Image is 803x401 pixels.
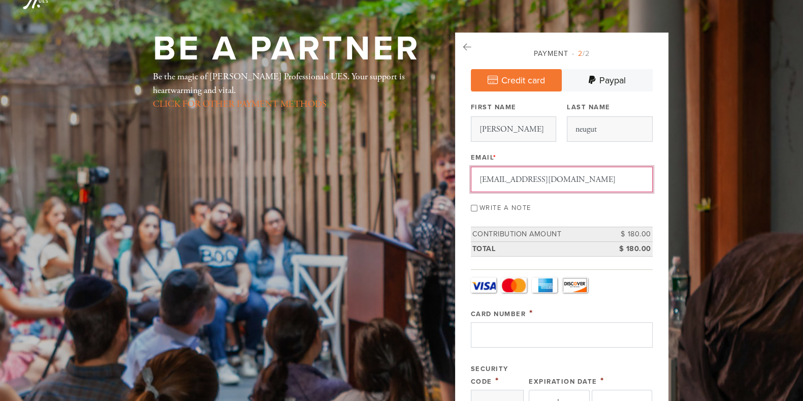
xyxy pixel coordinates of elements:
[501,277,527,293] a: MasterCard
[153,33,421,66] h1: Be a Partner
[471,69,562,91] a: Credit card
[471,153,497,162] label: Email
[600,375,604,386] span: This field is required.
[529,307,533,319] span: This field is required.
[471,48,653,59] div: Payment
[607,227,653,242] td: $ 180.00
[471,103,517,112] label: First Name
[578,49,583,58] span: 2
[493,153,497,162] span: This field is required.
[607,241,653,256] td: $ 180.00
[471,277,496,293] a: Visa
[529,378,597,386] label: Expiration Date
[495,375,499,386] span: This field is required.
[471,227,607,242] td: Contribution Amount
[562,277,588,293] a: Discover
[479,204,531,212] label: Write a note
[572,49,590,58] span: /2
[153,70,422,111] div: Be the magic of [PERSON_NAME] Professionals UES. Your support is heartwarming and vital.
[471,241,607,256] td: Total
[153,98,327,110] a: CLICK FOR OTHER PAYMENT METHODS
[532,277,557,293] a: Amex
[471,365,508,386] label: Security Code
[562,69,653,91] a: Paypal
[471,310,526,318] label: Card Number
[567,103,611,112] label: Last Name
